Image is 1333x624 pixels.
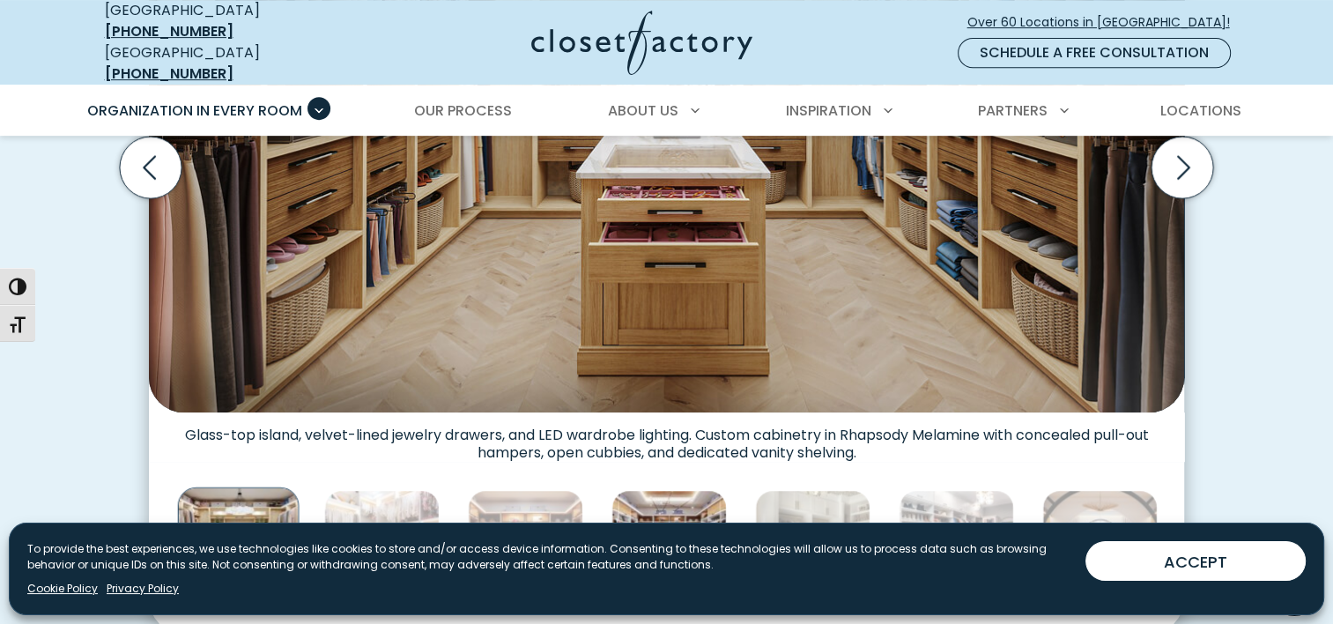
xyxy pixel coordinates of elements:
span: Locations [1159,100,1240,121]
p: To provide the best experiences, we use technologies like cookies to store and/or access device i... [27,541,1071,573]
a: [PHONE_NUMBER] [105,21,233,41]
button: Next slide [1144,130,1220,205]
span: Organization in Every Room [87,100,302,121]
span: Over 60 Locations in [GEOGRAPHIC_DATA]! [967,13,1244,32]
a: Cookie Policy [27,581,98,597]
div: [GEOGRAPHIC_DATA] [105,42,360,85]
span: Our Process [414,100,512,121]
figcaption: Glass-top island, velvet-lined jewelry drawers, and LED wardrobe lighting. Custom cabinetry in Rh... [149,412,1184,462]
img: Elegant luxury closet with floor-to-ceiling storage, LED underlighting, valet rods, glass shelvin... [611,490,727,605]
span: About Us [608,100,678,121]
img: Glass-top island, velvet-lined jewelry drawers, and LED wardrobe lighting. Custom cabinetry in Rh... [178,487,300,608]
a: Over 60 Locations in [GEOGRAPHIC_DATA]! [966,7,1245,38]
img: Modern custom closet with dual islands, extensive shoe storage, hanging sections for men’s and wo... [899,490,1014,605]
a: [PHONE_NUMBER] [105,63,233,84]
img: Custom white melamine system with triple-hang wardrobe rods, gold-tone hanging hardware, and inte... [324,490,440,605]
a: Schedule a Free Consultation [958,38,1231,68]
span: Inspiration [786,100,871,121]
img: Closet Factory Logo [531,11,752,75]
span: Partners [978,100,1048,121]
nav: Primary Menu [75,86,1259,136]
img: Spacious custom walk-in closet with abundant wardrobe space, center island storage [1042,490,1158,605]
img: Walk-in closet with Slab drawer fronts, LED-lit upper cubbies, double-hang rods, divided shelving... [468,490,583,605]
button: ACCEPT [1085,541,1306,581]
button: Previous slide [113,130,189,205]
img: White custom closet shelving, open shelving for shoes, and dual hanging sections for a curated wa... [755,490,870,605]
a: Privacy Policy [107,581,179,597]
